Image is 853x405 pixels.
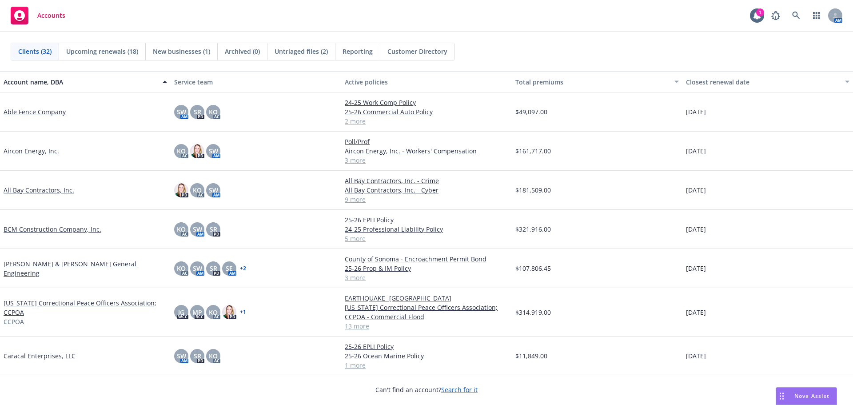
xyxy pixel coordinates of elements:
div: Account name, DBA [4,77,157,87]
span: SW [177,351,186,361]
a: Search for it [441,385,478,394]
span: SR [194,351,201,361]
span: $49,097.00 [515,107,547,116]
button: Nova Assist [776,387,837,405]
span: [DATE] [686,225,706,234]
span: Accounts [37,12,65,19]
span: $314,919.00 [515,308,551,317]
div: Closest renewal date [686,77,840,87]
span: [DATE] [686,146,706,156]
span: New businesses (1) [153,47,210,56]
a: Search [787,7,805,24]
span: KO [177,225,186,234]
div: Active policies [345,77,508,87]
span: JG [178,308,184,317]
span: KO [209,308,218,317]
span: $161,717.00 [515,146,551,156]
span: $181,509.00 [515,185,551,195]
a: Aircon Energy, Inc. - Workers' Compensation [345,146,508,156]
a: EARTHQUAKE -[GEOGRAPHIC_DATA] [345,293,508,303]
a: Aircon Energy, Inc. [4,146,59,156]
a: 13 more [345,321,508,331]
span: SR [194,107,201,116]
button: Active policies [341,71,512,92]
span: [DATE] [686,185,706,195]
a: All Bay Contractors, Inc. - Cyber [345,185,508,195]
span: Can't find an account? [375,385,478,394]
span: SW [209,185,218,195]
a: Poll/Prof [345,137,508,146]
span: [DATE] [686,264,706,273]
span: SW [177,107,186,116]
a: 5 more [345,234,508,243]
span: SW [193,225,202,234]
a: BCM Construction Company, Inc. [4,225,101,234]
span: SW [209,146,218,156]
span: Nova Assist [794,392,829,400]
a: 25-26 Ocean Marine Policy [345,351,508,361]
div: Total premiums [515,77,669,87]
a: 9 more [345,195,508,204]
a: 3 more [345,273,508,282]
div: Drag to move [776,388,787,405]
span: KO [177,146,186,156]
span: KO [177,264,186,273]
span: Untriaged files (2) [275,47,328,56]
span: Clients (32) [18,47,52,56]
span: [DATE] [686,308,706,317]
span: MP [192,308,202,317]
div: Service team [174,77,338,87]
a: [US_STATE] Correctional Peace Officers Association; CCPOA [4,298,167,317]
span: [DATE] [686,351,706,361]
span: CCPOA [4,317,24,326]
span: SW [193,264,202,273]
a: Accounts [7,3,69,28]
span: Upcoming renewals (18) [66,47,138,56]
a: All Bay Contractors, Inc. [4,185,74,195]
a: + 2 [240,266,246,271]
a: Able Fence Company [4,107,66,116]
button: Closest renewal date [682,71,853,92]
a: 24-25 Work Comp Policy [345,98,508,107]
span: $107,806.45 [515,264,551,273]
a: 24-25 Professional Liability Policy [345,225,508,234]
a: 25-26 EPLI Policy [345,215,508,225]
span: KO [209,351,218,361]
span: $11,849.00 [515,351,547,361]
a: [US_STATE] Correctional Peace Officers Association; CCPOA - Commercial Flood [345,303,508,321]
span: SR [210,264,217,273]
div: 1 [756,8,764,16]
a: 25-26 Prop & IM Policy [345,264,508,273]
a: 1 more [345,361,508,370]
span: [DATE] [686,107,706,116]
a: County of Sonoma - Encroachment Permit Bond [345,254,508,264]
span: SR [210,225,217,234]
span: KO [209,107,218,116]
span: Archived (0) [225,47,260,56]
a: 25-26 Commercial Auto Policy [345,107,508,116]
a: 2 more [345,116,508,126]
a: 25-26 EPLI Policy [345,342,508,351]
a: 3 more [345,156,508,165]
img: photo [190,144,204,158]
span: Customer Directory [387,47,447,56]
a: Caracal Enterprises, LLC [4,351,76,361]
a: + 1 [240,309,246,315]
a: Switch app [808,7,825,24]
a: All Bay Contractors, Inc. - Crime [345,176,508,185]
span: SE [226,264,233,273]
a: Report a Bug [767,7,785,24]
button: Total premiums [512,71,682,92]
span: $321,916.00 [515,225,551,234]
img: photo [222,305,236,319]
img: photo [174,183,188,197]
span: KO [193,185,202,195]
a: [PERSON_NAME] & [PERSON_NAME] General Engineering [4,259,167,278]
